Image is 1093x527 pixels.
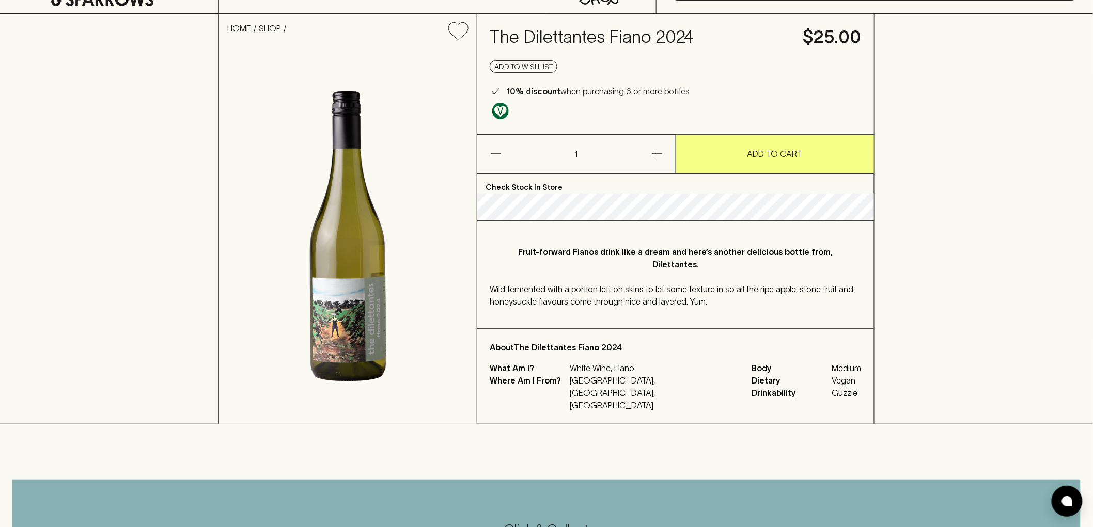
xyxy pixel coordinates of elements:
p: About The Dilettantes Fiano 2024 [490,341,862,354]
a: Made without the use of any animal products. [490,100,511,122]
span: Medium [832,362,862,374]
a: HOME [227,24,251,33]
span: Dietary [752,374,830,387]
button: Add to wishlist [490,60,557,73]
p: Fruit-forward Fianos drink like a dream and here’s another delicious bottle from, Dilettantes. [510,246,841,270]
p: What Am I? [490,362,567,374]
span: Vegan [832,374,862,387]
img: Vegan [492,103,509,119]
span: Drinkability [752,387,830,399]
span: Body [752,362,830,374]
p: Wild fermented with a portion left on skins to let some texture in so all the ripe apple, stone f... [490,283,862,308]
a: SHOP [259,24,281,33]
p: ADD TO CART [747,148,803,160]
h4: The Dilettantes Fiano 2024 [490,26,791,48]
button: ADD TO CART [676,135,874,173]
span: Guzzle [832,387,862,399]
img: bubble-icon [1062,496,1072,506]
p: Where Am I From? [490,374,567,411]
p: Check Stock In Store [477,174,874,194]
p: when purchasing 6 or more bottles [506,85,690,98]
p: [GEOGRAPHIC_DATA], [GEOGRAPHIC_DATA], [GEOGRAPHIC_DATA] [570,374,740,411]
p: White Wine, Fiano [570,362,740,374]
img: 40954.png [219,49,477,424]
h4: $25.00 [803,26,862,48]
button: Add to wishlist [444,18,473,44]
b: 10% discount [506,87,560,96]
p: 1 [564,135,589,173]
